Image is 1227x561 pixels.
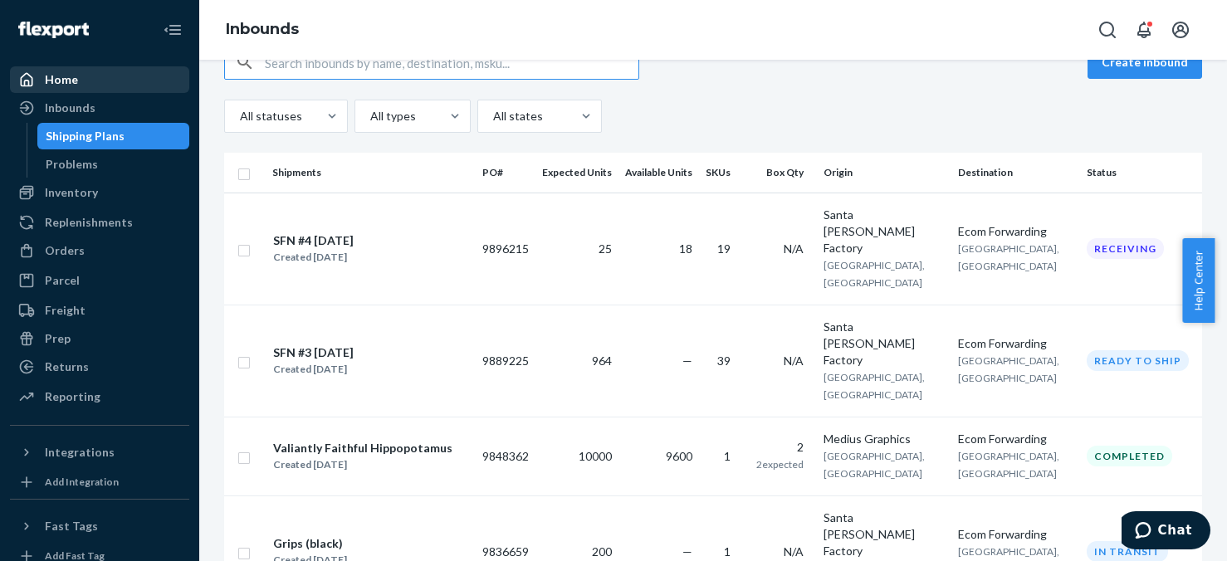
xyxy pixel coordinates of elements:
[824,431,945,447] div: Medius Graphics
[10,209,189,236] a: Replenishments
[958,242,1059,272] span: [GEOGRAPHIC_DATA], [GEOGRAPHIC_DATA]
[592,544,612,559] span: 200
[592,354,612,368] span: 964
[10,267,189,294] a: Parcel
[666,449,692,463] span: 9600
[10,66,189,93] a: Home
[1087,446,1172,466] div: Completed
[958,431,1073,447] div: Ecom Forwarding
[10,325,189,352] a: Prep
[476,153,535,193] th: PO#
[1087,238,1164,259] div: Receiving
[724,449,731,463] span: 1
[273,535,347,552] div: Grips (black)
[45,71,78,88] div: Home
[273,232,354,249] div: SFN #4 [DATE]
[45,184,98,201] div: Inventory
[45,518,98,534] div: Fast Tags
[958,223,1073,240] div: Ecom Forwarding
[10,354,189,380] a: Returns
[45,272,80,289] div: Parcel
[824,207,945,256] div: Santa [PERSON_NAME] Factory
[824,510,945,559] div: Santa [PERSON_NAME] Factory
[273,344,354,361] div: SFN #3 [DATE]
[599,241,612,256] span: 25
[750,439,804,456] div: 2
[37,151,190,178] a: Problems
[824,450,925,480] span: [GEOGRAPHIC_DATA], [GEOGRAPHIC_DATA]
[1080,153,1202,193] th: Status
[45,100,95,116] div: Inbounds
[824,259,925,289] span: [GEOGRAPHIC_DATA], [GEOGRAPHIC_DATA]
[46,128,125,144] div: Shipping Plans
[213,6,312,54] ol: breadcrumbs
[273,249,354,266] div: Created [DATE]
[756,458,804,471] span: 2 expected
[784,544,804,559] span: N/A
[238,108,240,124] input: All statuses
[958,450,1059,480] span: [GEOGRAPHIC_DATA], [GEOGRAPHIC_DATA]
[784,354,804,368] span: N/A
[45,475,119,489] div: Add Integration
[958,335,1073,352] div: Ecom Forwarding
[1122,511,1210,553] iframe: Opens a widget where you can chat to one of our agents
[1087,350,1189,371] div: Ready to ship
[784,241,804,256] span: N/A
[535,153,618,193] th: Expected Units
[10,297,189,324] a: Freight
[265,46,638,79] input: Search inbounds by name, destination, msku...
[476,193,535,305] td: 9896215
[817,153,951,193] th: Origin
[45,444,115,461] div: Integrations
[156,13,189,46] button: Close Navigation
[18,22,89,38] img: Flexport logo
[10,179,189,206] a: Inventory
[10,237,189,264] a: Orders
[45,302,86,319] div: Freight
[266,153,476,193] th: Shipments
[699,153,744,193] th: SKUs
[273,456,452,473] div: Created [DATE]
[618,153,699,193] th: Available Units
[824,371,925,401] span: [GEOGRAPHIC_DATA], [GEOGRAPHIC_DATA]
[682,354,692,368] span: —
[273,361,354,378] div: Created [DATE]
[226,20,299,38] a: Inbounds
[958,354,1059,384] span: [GEOGRAPHIC_DATA], [GEOGRAPHIC_DATA]
[476,305,535,417] td: 9889225
[717,354,731,368] span: 39
[824,319,945,368] div: Santa [PERSON_NAME] Factory
[1091,13,1124,46] button: Open Search Box
[45,242,85,259] div: Orders
[679,241,692,256] span: 18
[45,330,71,347] div: Prep
[682,544,692,559] span: —
[10,472,189,492] a: Add Integration
[10,439,189,466] button: Integrations
[951,153,1080,193] th: Destination
[10,95,189,121] a: Inbounds
[273,440,452,456] div: Valiantly Faithful Hippopotamus
[46,156,98,173] div: Problems
[10,383,189,410] a: Reporting
[45,214,133,231] div: Replenishments
[724,544,731,559] span: 1
[37,123,190,149] a: Shipping Plans
[744,153,817,193] th: Box Qty
[1164,13,1197,46] button: Open account menu
[1088,46,1202,79] button: Create inbound
[491,108,493,124] input: All states
[1182,238,1215,323] button: Help Center
[717,241,731,256] span: 19
[958,526,1073,543] div: Ecom Forwarding
[45,388,100,405] div: Reporting
[476,417,535,495] td: 9848362
[10,513,189,539] button: Fast Tags
[45,359,89,375] div: Returns
[369,108,370,124] input: All types
[1127,13,1161,46] button: Open notifications
[579,449,612,463] span: 10000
